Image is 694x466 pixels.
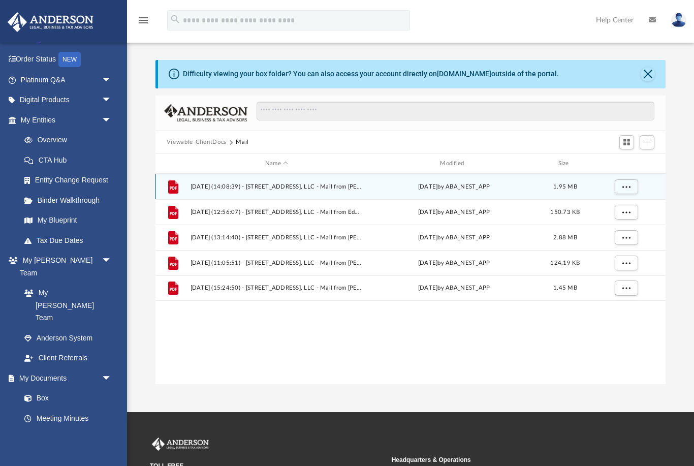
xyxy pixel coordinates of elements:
[190,209,363,215] span: [DATE] (12:56:07) - [STREET_ADDRESS], LLC - Mail from EdwardJones.pdf
[14,428,117,449] a: Forms Library
[190,285,363,292] span: [DATE] (15:24:50) - [STREET_ADDRESS], LLC - Mail from [PERSON_NAME].pdf
[14,170,127,191] a: Entity Change Request
[102,110,122,131] span: arrow_drop_down
[183,69,559,79] div: Difficulty viewing your box folder? You can also access your account directly on outside of the p...
[367,259,540,268] div: [DATE] by ABA_NEST_APP
[619,135,635,149] button: Switch to Grid View
[367,233,540,242] div: [DATE] by ABA_NEST_APP
[553,285,577,291] span: 1.45 MB
[102,70,122,90] span: arrow_drop_down
[14,210,122,231] a: My Blueprint
[257,102,655,121] input: Search files and folders
[14,388,117,409] a: Box
[367,208,540,217] div: [DATE] by ABA_NEST_APP
[14,130,127,150] a: Overview
[14,348,122,368] a: Client Referrals
[58,52,81,67] div: NEW
[671,13,686,27] img: User Pic
[614,205,638,220] button: More options
[5,12,97,32] img: Anderson Advisors Platinum Portal
[155,174,666,385] div: grid
[102,368,122,389] span: arrow_drop_down
[553,184,577,190] span: 1.95 MB
[553,235,577,240] span: 2.88 MB
[437,70,491,78] a: [DOMAIN_NAME]
[150,438,211,451] img: Anderson Advisors Platinum Portal
[590,159,661,168] div: id
[367,182,540,192] div: [DATE] by ABA_NEST_APP
[14,150,127,170] a: CTA Hub
[190,183,363,190] span: [DATE] (14:08:39) - [STREET_ADDRESS], LLC - Mail from [PERSON_NAME].pdf
[367,284,540,293] div: [DATE] by ABA_NEST_APP
[137,14,149,26] i: menu
[137,19,149,26] a: menu
[170,14,181,25] i: search
[7,49,127,70] a: Order StatusNEW
[190,234,363,241] span: [DATE] (13:14:40) - [STREET_ADDRESS], LLC - Mail from [PERSON_NAME].pdf
[545,159,585,168] div: Size
[614,230,638,245] button: More options
[614,281,638,296] button: More options
[614,179,638,195] button: More options
[614,256,638,271] button: More options
[190,260,363,266] span: [DATE] (11:05:51) - [STREET_ADDRESS], LLC - Mail from [PERSON_NAME] Online Client Support.pdf
[102,251,122,271] span: arrow_drop_down
[7,251,122,283] a: My [PERSON_NAME] Teamarrow_drop_down
[640,135,655,149] button: Add
[160,159,185,168] div: id
[7,368,122,388] a: My Documentsarrow_drop_down
[14,283,117,328] a: My [PERSON_NAME] Team
[392,455,626,464] small: Headquarters & Operations
[367,159,541,168] div: Modified
[14,328,122,348] a: Anderson System
[14,190,127,210] a: Binder Walkthrough
[550,260,580,266] span: 124.19 KB
[14,408,122,428] a: Meeting Minutes
[641,67,655,81] button: Close
[7,90,127,110] a: Digital Productsarrow_drop_down
[550,209,580,215] span: 150.73 KB
[7,110,127,130] a: My Entitiesarrow_drop_down
[167,138,227,147] button: Viewable-ClientDocs
[190,159,363,168] div: Name
[7,70,127,90] a: Platinum Q&Aarrow_drop_down
[236,138,249,147] button: Mail
[102,90,122,111] span: arrow_drop_down
[14,230,127,251] a: Tax Due Dates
